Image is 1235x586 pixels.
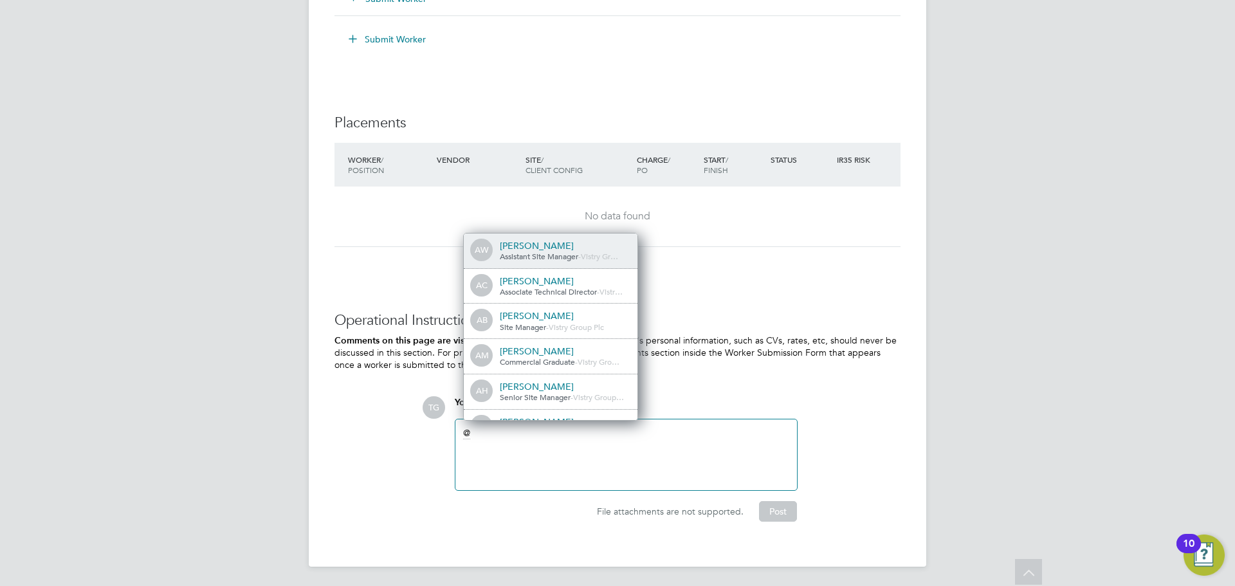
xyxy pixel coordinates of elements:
span: Associate Technical Director [500,286,597,297]
button: Submit Worker [340,29,436,50]
div: [PERSON_NAME] [500,345,628,357]
button: Post [759,501,797,522]
span: / PO [637,154,670,175]
span: Senior Site Manager [500,392,571,402]
div: Vendor [434,148,522,171]
p: Worker's personal information, such as CVs, rates, etc, should never be discussed in this section... [334,334,901,371]
span: AM [471,345,492,366]
span: Site Manager [500,322,546,332]
span: AH [471,381,492,401]
span: Vistry Group… [573,392,624,402]
div: Worker [345,148,434,181]
div: [PERSON_NAME] [500,381,628,392]
div: [PERSON_NAME] [500,416,628,428]
span: AB [471,310,492,331]
span: / Position [348,154,384,175]
button: Open Resource Center, 10 new notifications [1184,535,1225,576]
span: - [546,322,549,332]
span: AM [471,416,492,437]
div: IR35 Risk [834,148,878,171]
div: [PERSON_NAME] [500,310,628,322]
div: [PERSON_NAME] [500,275,628,287]
span: File attachments are not supported. [597,506,744,517]
div: Start [700,148,767,181]
span: - [571,392,573,402]
div: say: [455,396,798,419]
b: Comments on this page are visible to all Vendors in the Vacancy. [334,335,607,346]
div: 10 [1183,544,1194,560]
span: Vistry Gr… [581,251,618,261]
span: / Client Config [526,154,583,175]
div: Site [522,148,634,181]
div: [PERSON_NAME] [500,240,628,252]
span: - [597,286,599,297]
span: You [455,397,470,408]
span: AW [471,240,492,261]
span: Commercial Graduate [500,356,575,367]
span: Assistant Site Manager [500,251,578,261]
h3: Placements [334,114,901,133]
span: - [575,356,578,367]
span: Vistry Group Plc [549,322,604,332]
span: Vistry Gro… [578,356,619,367]
span: Vistr… [599,286,623,297]
div: Charge [634,148,700,181]
span: - [578,251,581,261]
span: AC [471,275,492,296]
div: No data found [347,210,888,223]
h3: Operational Instructions & Comments [334,311,901,330]
span: / Finish [704,154,728,175]
div: Status [767,148,834,171]
span: TG [423,396,445,419]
